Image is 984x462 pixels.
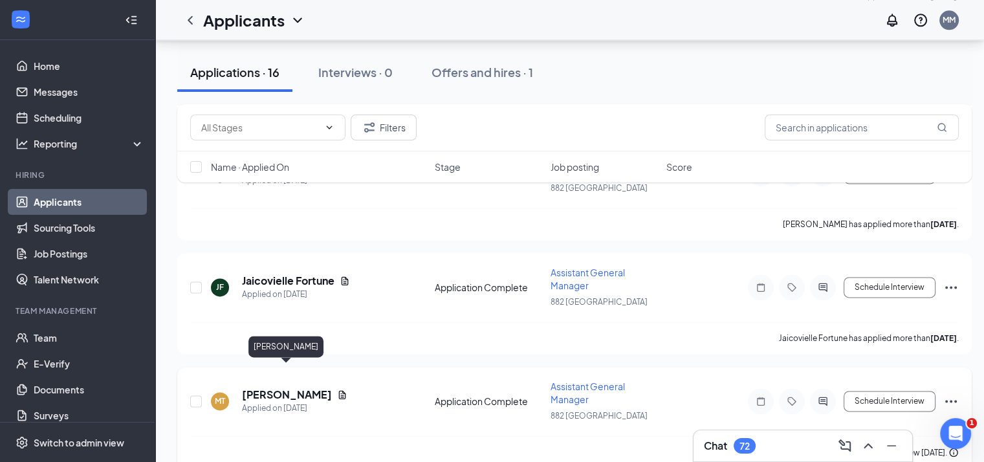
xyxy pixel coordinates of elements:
[125,14,138,27] svg: Collapse
[324,122,334,133] svg: ChevronDown
[290,12,305,28] svg: ChevronDown
[551,297,648,307] span: 882 [GEOGRAPHIC_DATA]
[242,388,332,402] h5: [PERSON_NAME]
[34,325,144,351] a: Team
[362,120,377,135] svg: Filter
[884,438,899,454] svg: Minimize
[784,282,800,292] svg: Tag
[34,351,144,377] a: E-Verify
[739,441,750,452] div: 72
[837,438,853,454] svg: ComposeMessage
[432,64,533,80] div: Offers and hires · 1
[34,241,144,267] a: Job Postings
[930,219,957,229] b: [DATE]
[34,53,144,79] a: Home
[783,219,959,230] p: [PERSON_NAME] has applied more than .
[765,115,959,140] input: Search in applications
[14,13,27,26] svg: WorkstreamLogo
[351,115,417,140] button: Filter Filters
[551,267,625,291] span: Assistant General Manager
[753,396,769,406] svg: Note
[844,277,935,298] button: Schedule Interview
[34,267,144,292] a: Talent Network
[815,282,831,292] svg: ActiveChat
[435,160,461,173] span: Stage
[884,12,900,28] svg: Notifications
[551,380,625,405] span: Assistant General Manager
[913,12,928,28] svg: QuestionInfo
[34,377,144,402] a: Documents
[937,122,947,133] svg: MagnifyingGlass
[34,215,144,241] a: Sourcing Tools
[930,333,957,343] b: [DATE]
[943,14,956,25] div: MM
[784,396,800,406] svg: Tag
[16,170,142,181] div: Hiring
[242,288,350,301] div: Applied on [DATE]
[815,396,831,406] svg: ActiveChat
[858,435,879,456] button: ChevronUp
[34,105,144,131] a: Scheduling
[34,436,124,449] div: Switch to admin view
[203,9,285,31] h1: Applicants
[242,402,347,415] div: Applied on [DATE]
[16,436,28,449] svg: Settings
[881,435,902,456] button: Minimize
[242,274,334,288] h5: Jaicovielle Fortune
[340,276,350,286] svg: Document
[34,137,145,150] div: Reporting
[16,305,142,316] div: Team Management
[34,189,144,215] a: Applicants
[435,395,543,408] div: Application Complete
[860,438,876,454] svg: ChevronUp
[318,64,393,80] div: Interviews · 0
[753,282,769,292] svg: Note
[948,447,959,457] svg: Info
[34,402,144,428] a: Surveys
[435,281,543,294] div: Application Complete
[704,439,727,453] h3: Chat
[337,390,347,400] svg: Document
[190,64,279,80] div: Applications · 16
[967,418,977,428] span: 1
[201,120,319,135] input: All Stages
[844,391,935,412] button: Schedule Interview
[551,160,599,173] span: Job posting
[940,418,971,449] iframe: Intercom live chat
[216,281,224,292] div: JF
[16,137,28,150] svg: Analysis
[34,79,144,105] a: Messages
[666,160,692,173] span: Score
[779,333,959,344] p: Jaicovielle Fortune has applied more than .
[943,280,959,295] svg: Ellipses
[215,395,225,406] div: MT
[551,411,648,421] span: 882 [GEOGRAPHIC_DATA]
[182,12,198,28] svg: ChevronLeft
[211,160,289,173] span: Name · Applied On
[835,435,855,456] button: ComposeMessage
[943,393,959,409] svg: Ellipses
[248,336,323,357] div: [PERSON_NAME]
